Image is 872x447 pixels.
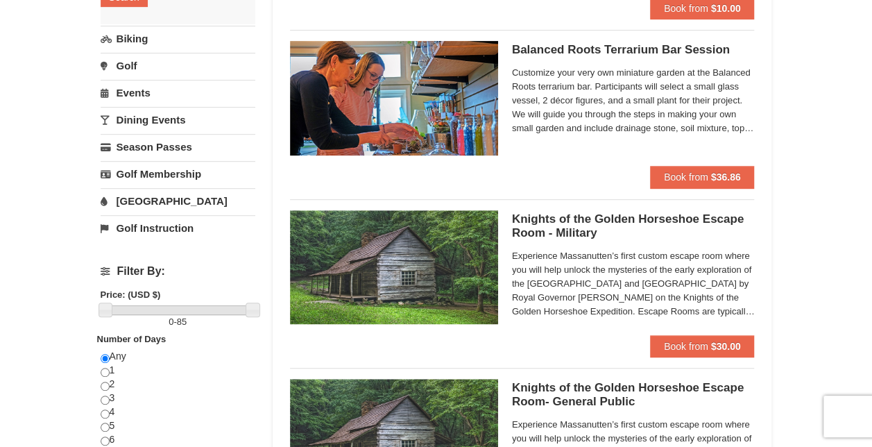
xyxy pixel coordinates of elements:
img: 18871151-30-393e4332.jpg [290,41,498,155]
strong: Price: (USD $) [101,289,161,300]
h5: Knights of the Golden Horseshoe Escape Room- General Public [512,381,755,409]
label: - [101,315,255,329]
strong: $36.86 [711,171,741,183]
a: Season Passes [101,134,255,160]
h5: Knights of the Golden Horseshoe Escape Room - Military [512,212,755,240]
span: 0 [169,317,173,327]
button: Book from $30.00 [650,335,755,357]
a: Events [101,80,255,106]
a: [GEOGRAPHIC_DATA] [101,188,255,214]
strong: $30.00 [711,341,741,352]
a: Golf Membership [101,161,255,187]
h4: Filter By: [101,265,255,278]
img: 6619913-501-6e8caf1d.jpg [290,210,498,324]
h5: Balanced Roots Terrarium Bar Session [512,43,755,57]
span: Customize your very own miniature garden at the Balanced Roots terrarium bar. Participants will s... [512,66,755,135]
button: Book from $36.86 [650,166,755,188]
span: Book from [664,171,708,183]
span: Book from [664,341,708,352]
a: Biking [101,26,255,51]
a: Golf [101,53,255,78]
strong: $10.00 [711,3,741,14]
span: 85 [177,317,187,327]
a: Golf Instruction [101,215,255,241]
span: Book from [664,3,708,14]
strong: Number of Days [97,334,166,344]
span: Experience Massanutten’s first custom escape room where you will help unlock the mysteries of the... [512,249,755,319]
a: Dining Events [101,107,255,133]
